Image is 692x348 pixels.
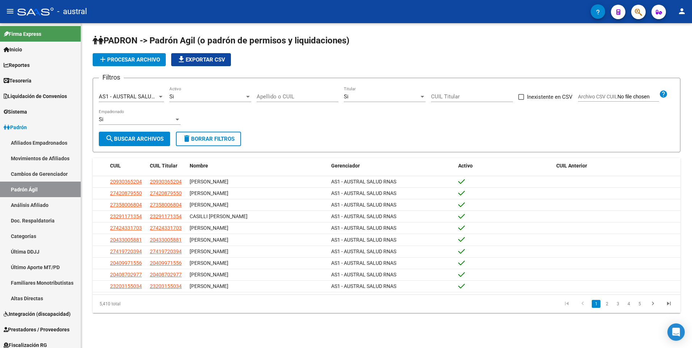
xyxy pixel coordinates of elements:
span: Liquidación de Convenios [4,92,67,100]
span: AS1 - AUSTRAL SALUD RNAS [331,272,396,277]
span: AS1 - AUSTRAL SALUD RNAS [331,249,396,254]
datatable-header-cell: Gerenciador [328,158,455,174]
span: 27420879550 [150,190,182,196]
span: Reportes [4,61,30,69]
li: page 5 [634,298,645,310]
span: Sistema [4,108,27,116]
span: AS1 - AUSTRAL SALUD RNAS [331,237,396,243]
span: 27419720394 [150,249,182,254]
span: Si [169,93,174,100]
span: [PERSON_NAME] [190,260,228,266]
span: [PERSON_NAME] [190,225,228,231]
span: Si [99,116,104,123]
span: 20930365204 [110,179,142,184]
span: 27358006804 [150,202,182,208]
datatable-header-cell: Nombre [187,158,328,174]
span: 27419720394 [110,249,142,254]
span: [PERSON_NAME] [190,249,228,254]
li: page 3 [612,298,623,310]
span: Tesorería [4,77,31,85]
mat-icon: search [105,134,114,143]
mat-icon: menu [6,7,14,16]
span: AS1 - AUSTRAL SALUD RNAS [331,225,396,231]
a: go to next page [646,300,660,308]
mat-icon: add [98,55,107,64]
a: go to first page [560,300,574,308]
span: 23291171354 [150,213,182,219]
datatable-header-cell: CUIL Anterior [553,158,680,174]
span: [PERSON_NAME] [190,283,228,289]
span: CUIL Titular [150,163,177,169]
span: CUIL [110,163,121,169]
span: CUIL Anterior [556,163,587,169]
mat-icon: delete [182,134,191,143]
datatable-header-cell: CUIL Titular [147,158,187,174]
span: Inicio [4,46,22,54]
span: 27424331703 [150,225,182,231]
mat-icon: person [678,7,686,16]
span: [PERSON_NAME] [190,237,228,243]
span: [PERSON_NAME] [190,202,228,208]
span: 27358006804 [110,202,142,208]
span: AS1 - AUSTRAL SALUD RNAS [331,260,396,266]
span: CASILLI [PERSON_NAME] [190,213,248,219]
datatable-header-cell: CUIL [107,158,147,174]
span: AS1 - AUSTRAL SALUD RNAS [331,179,396,184]
mat-icon: file_download [177,55,186,64]
span: - austral [57,4,87,20]
span: Buscar Archivos [105,136,164,142]
span: AS1 - AUSTRAL SALUD RNAS [331,283,396,289]
span: Archivo CSV CUIL [578,94,617,99]
li: page 4 [623,298,634,310]
span: Prestadores / Proveedores [4,326,69,334]
span: Integración (discapacidad) [4,310,71,318]
span: AS1 - AUSTRAL SALUD RNAS [331,213,396,219]
span: 27424331703 [110,225,142,231]
button: Exportar CSV [171,53,231,66]
button: Buscar Archivos [99,132,170,146]
div: Open Intercom Messenger [667,323,685,341]
span: Gerenciador [331,163,360,169]
span: [PERSON_NAME] [190,190,228,196]
span: Procesar archivo [98,56,160,63]
span: PADRON -> Padrón Agil (o padrón de permisos y liquidaciones) [93,35,349,46]
span: 20408702977 [110,272,142,277]
span: 20433005881 [150,237,182,243]
span: 23291171354 [110,213,142,219]
button: Procesar archivo [93,53,166,66]
li: page 2 [602,298,612,310]
datatable-header-cell: Activo [455,158,553,174]
input: Archivo CSV CUIL [617,94,659,100]
span: Nombre [190,163,208,169]
span: AS1 - AUSTRAL SALUD RNAS [99,93,170,100]
span: 20409971556 [150,260,182,266]
a: 4 [624,300,633,308]
span: 20408702977 [150,272,182,277]
span: 20409971556 [110,260,142,266]
span: AS1 - AUSTRAL SALUD RNAS [331,190,396,196]
span: Padrón [4,123,27,131]
span: 23203155034 [150,283,182,289]
a: 3 [613,300,622,308]
span: Activo [458,163,473,169]
span: 20433005881 [110,237,142,243]
h3: Filtros [99,72,124,82]
button: Borrar Filtros [176,132,241,146]
span: Si [344,93,349,100]
span: AS1 - AUSTRAL SALUD RNAS [331,202,396,208]
span: Borrar Filtros [182,136,235,142]
a: 2 [603,300,611,308]
span: 23203155034 [110,283,142,289]
span: [PERSON_NAME] [190,272,228,277]
div: 5,410 total [93,295,209,313]
li: page 1 [591,298,602,310]
a: 1 [592,300,600,308]
span: 20930365204 [150,179,182,184]
span: Firma Express [4,30,41,38]
a: 5 [635,300,644,308]
span: [PERSON_NAME] [190,179,228,184]
a: go to last page [662,300,676,308]
mat-icon: help [659,90,668,98]
a: go to previous page [576,300,590,308]
span: Inexistente en CSV [527,93,573,101]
